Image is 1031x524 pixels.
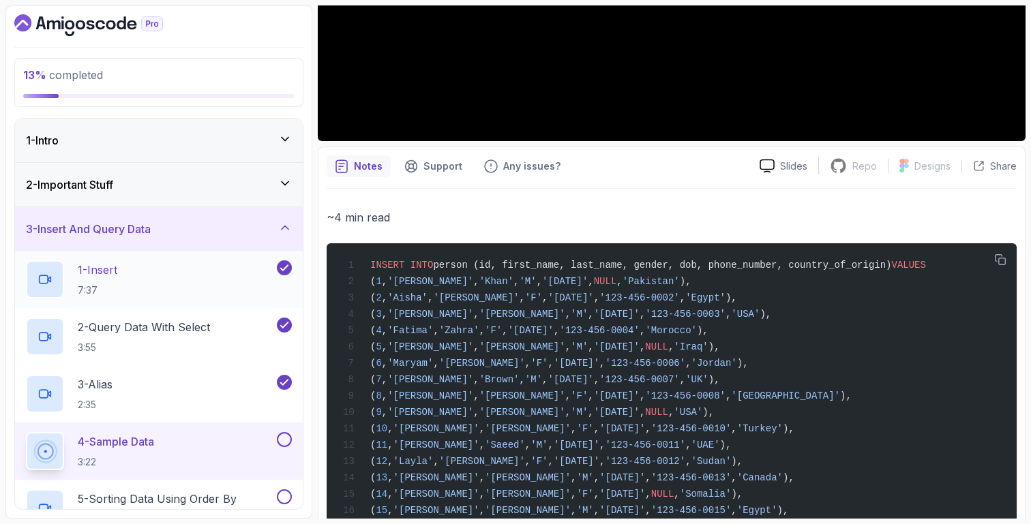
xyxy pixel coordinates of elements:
[473,341,479,352] span: ,
[616,276,622,287] span: ,
[594,341,640,352] span: '[DATE]'
[485,325,502,336] span: 'F'
[473,390,479,401] span: ,
[674,341,708,352] span: 'Iraq'
[479,276,513,287] span: 'Khan'
[370,472,376,483] span: (
[508,325,554,336] span: '[DATE]'
[479,489,485,499] span: ,
[554,456,599,467] span: '[DATE]'
[691,358,737,369] span: 'Jordan'
[370,505,376,516] span: (
[370,489,376,499] span: (
[594,292,599,303] span: ,
[554,440,599,450] span: '[DATE]'
[680,489,732,499] span: 'Somalia'
[599,489,645,499] span: '[DATE]'
[78,319,210,335] p: 2 - Query Data With Select
[780,159,807,173] p: Slides
[640,309,645,320] span: ,
[594,374,599,385] span: ,
[571,341,588,352] span: 'M'
[840,390,852,401] span: ),
[565,309,571,320] span: ,
[433,456,438,467] span: ,
[485,423,571,434] span: '[PERSON_NAME]'
[78,283,117,297] p: 7:37
[382,276,387,287] span: ,
[599,505,645,516] span: '[DATE]'
[594,505,599,516] span: ,
[370,276,376,287] span: (
[645,407,668,418] span: NULL
[376,292,381,303] span: 2
[685,374,708,385] span: 'UK'
[382,325,387,336] span: ,
[674,407,702,418] span: 'USA'
[571,423,576,434] span: ,
[594,390,640,401] span: '[DATE]'
[14,14,194,36] a: Dashboard
[571,390,588,401] span: 'F'
[565,407,571,418] span: ,
[685,440,691,450] span: ,
[485,505,571,516] span: '[PERSON_NAME]'
[594,276,617,287] span: NULL
[439,325,479,336] span: 'Zahra'
[708,374,720,385] span: ),
[708,341,720,352] span: ),
[691,456,732,467] span: 'Sudan'
[777,505,789,516] span: ),
[961,159,1017,173] button: Share
[376,325,381,336] span: 4
[26,260,292,298] button: 1-Insert7:37
[525,456,531,467] span: ,
[376,440,387,450] span: 11
[720,440,732,450] span: ),
[537,276,542,287] span: ,
[15,163,303,206] button: 2-Important Stuff
[393,489,479,499] span: '[PERSON_NAME]'
[479,423,485,434] span: ,
[588,341,593,352] span: ,
[433,292,519,303] span: '[PERSON_NAME]'
[26,132,59,149] h3: 1 - Intro
[382,341,387,352] span: ,
[726,390,731,401] span: ,
[387,292,428,303] span: 'Aisha'
[783,423,794,434] span: ),
[645,341,668,352] span: NULL
[651,489,674,499] span: NULL
[576,423,593,434] span: 'F'
[548,292,593,303] span: '[DATE]'
[783,472,794,483] span: ),
[559,325,640,336] span: '123-456-0004'
[15,207,303,251] button: 3-Insert And Query Data
[542,374,548,385] span: ,
[370,440,376,450] span: (
[565,341,571,352] span: ,
[370,456,376,467] span: (
[680,276,691,287] span: ),
[376,341,381,352] span: 5
[423,159,462,173] p: Support
[645,309,726,320] span: '123-456-0003'
[15,119,303,162] button: 1-Intro
[370,358,376,369] span: (
[387,390,473,401] span: '[PERSON_NAME]'
[433,260,891,271] span: person (id, first_name, last_name, gender, dob, phone_number, country_of_origin)
[702,407,714,418] span: ),
[393,505,479,516] span: '[PERSON_NAME]'
[370,292,376,303] span: (
[749,159,818,173] a: Slides
[382,358,387,369] span: ,
[78,398,113,412] p: 2:35
[387,489,393,499] span: ,
[26,176,113,193] h3: 2 - Important Stuff
[26,318,292,356] button: 2-Query Data With Select3:55
[571,309,588,320] span: 'M'
[433,325,438,336] span: ,
[479,341,565,352] span: '[PERSON_NAME]'
[376,407,381,418] span: 9
[376,472,387,483] span: 13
